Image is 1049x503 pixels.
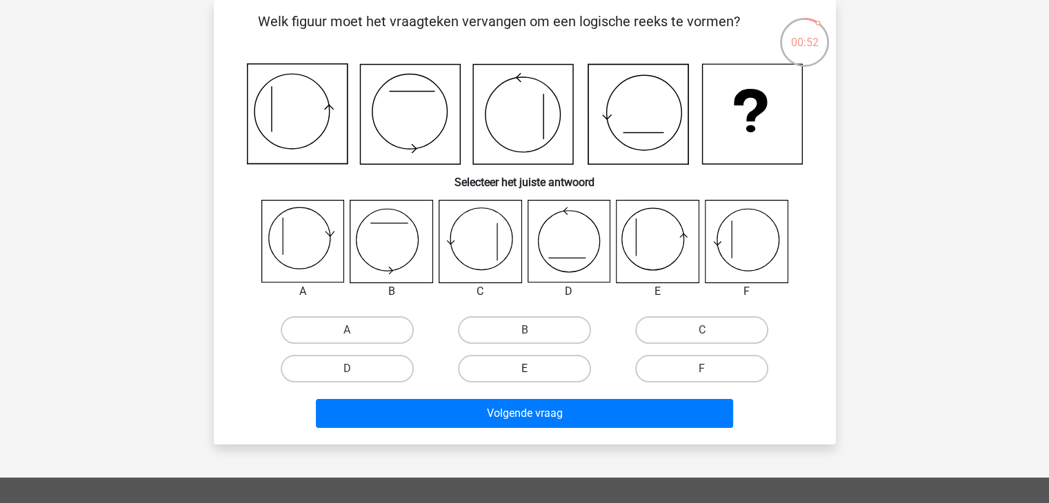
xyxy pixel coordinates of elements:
[281,316,414,344] label: A
[428,283,532,300] div: C
[517,283,621,300] div: D
[635,355,768,382] label: F
[779,17,830,51] div: 00:52
[606,283,710,300] div: E
[236,11,762,52] p: Welk figuur moet het vraagteken vervangen om een logische reeks te vormen?
[458,316,591,344] label: B
[695,283,799,300] div: F
[635,316,768,344] label: C
[281,355,414,382] label: D
[339,283,443,300] div: B
[236,165,814,189] h6: Selecteer het juiste antwoord
[316,399,733,428] button: Volgende vraag
[458,355,591,382] label: E
[251,283,355,300] div: A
